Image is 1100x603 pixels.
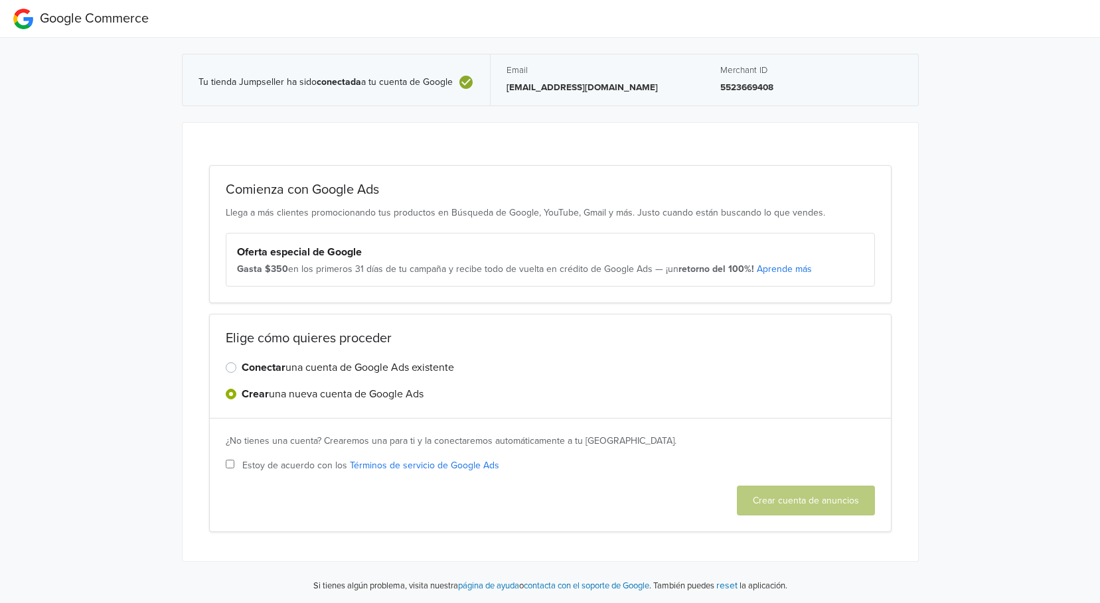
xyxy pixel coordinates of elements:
p: [EMAIL_ADDRESS][DOMAIN_NAME] [507,81,688,94]
span: Tu tienda Jumpseller ha sido a tu cuenta de Google [198,77,453,88]
a: Aprende más [757,263,812,275]
label: una nueva cuenta de Google Ads [242,386,424,402]
strong: Gasta [237,263,262,275]
button: reset [716,578,738,593]
h5: Email [507,65,688,76]
p: Si tienes algún problema, visita nuestra o . [313,580,651,593]
a: contacta con el soporte de Google [524,580,649,591]
h2: Comienza con Google Ads [226,182,875,198]
div: en los primeros 31 días de tu campaña y recibe todo de vuelta en crédito de Google Ads — ¡un [237,263,864,276]
input: Estoy de acuerdo con los Términos de servicio de Google Ads [226,460,234,468]
a: Términos de servicio de Google Ads [350,460,499,471]
h2: Elige cómo quieres proceder [226,330,875,346]
a: página de ayuda [458,580,519,591]
strong: Conectar [242,361,285,374]
p: Llega a más clientes promocionando tus productos en Búsqueda de Google, YouTube, Gmail y más. Jus... [226,206,875,220]
strong: retorno del 100%! [678,263,754,275]
strong: Oferta especial de Google [237,245,362,259]
b: conectada [317,76,361,88]
p: También puedes la aplicación. [651,578,787,593]
p: 5523669408 [720,81,902,94]
strong: $350 [265,263,288,275]
label: una cuenta de Google Ads existente [242,360,454,375]
span: Google Commerce [40,11,149,27]
div: ¿No tienes una cuenta? Crearemos una para ti y la conectaremos automáticamente a tu [GEOGRAPHIC_D... [226,435,875,448]
strong: Crear [242,387,269,401]
span: Estoy de acuerdo con los [242,458,499,472]
h5: Merchant ID [720,65,902,76]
